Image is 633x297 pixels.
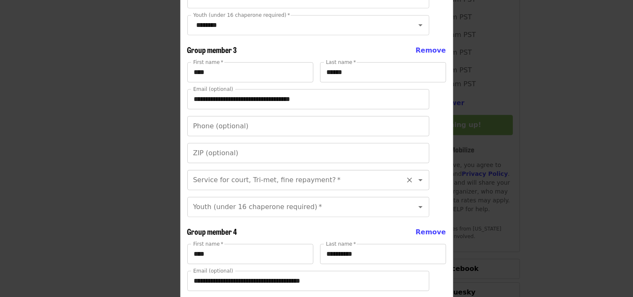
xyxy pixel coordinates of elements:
[404,174,415,186] button: Clear
[415,227,446,237] button: Remove
[326,60,356,65] label: Last name
[415,46,446,54] span: Remove
[187,226,237,237] span: Group member 4
[193,268,233,273] label: Email (optional)
[193,13,290,18] label: Youth (under 16 chaperone required)
[320,244,446,264] input: Last name
[193,241,223,247] label: First name
[415,201,426,213] button: Open
[187,89,429,109] input: Email (optional)
[193,87,233,92] label: Email (optional)
[187,244,313,264] input: First name
[326,241,356,247] label: Last name
[187,143,429,163] input: ZIP (optional)
[187,62,313,82] input: First name
[415,174,426,186] button: Open
[187,44,237,55] span: Group member 3
[415,45,446,56] button: Remove
[415,19,426,31] button: Open
[187,116,429,136] input: Phone (optional)
[320,62,446,82] input: Last name
[187,271,429,291] input: Email (optional)
[193,60,223,65] label: First name
[415,228,446,236] span: Remove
